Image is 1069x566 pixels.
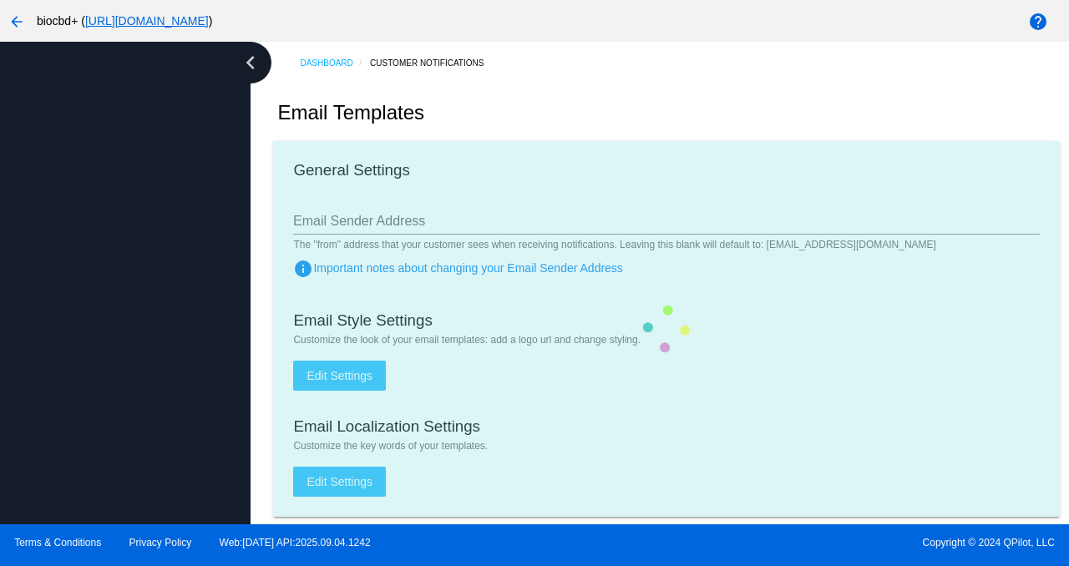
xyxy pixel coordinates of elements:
[7,12,27,32] mat-icon: arrow_back
[237,49,264,76] i: chevron_left
[549,537,1055,548] span: Copyright © 2024 QPilot, LLC
[300,50,370,76] a: Dashboard
[277,101,424,124] h2: Email Templates
[220,537,371,548] a: Web:[DATE] API:2025.09.04.1242
[1028,12,1048,32] mat-icon: help
[37,14,212,28] span: biocbd+ ( )
[129,537,192,548] a: Privacy Policy
[85,14,209,28] a: [URL][DOMAIN_NAME]
[370,50,499,76] a: Customer Notifications
[14,537,101,548] a: Terms & Conditions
